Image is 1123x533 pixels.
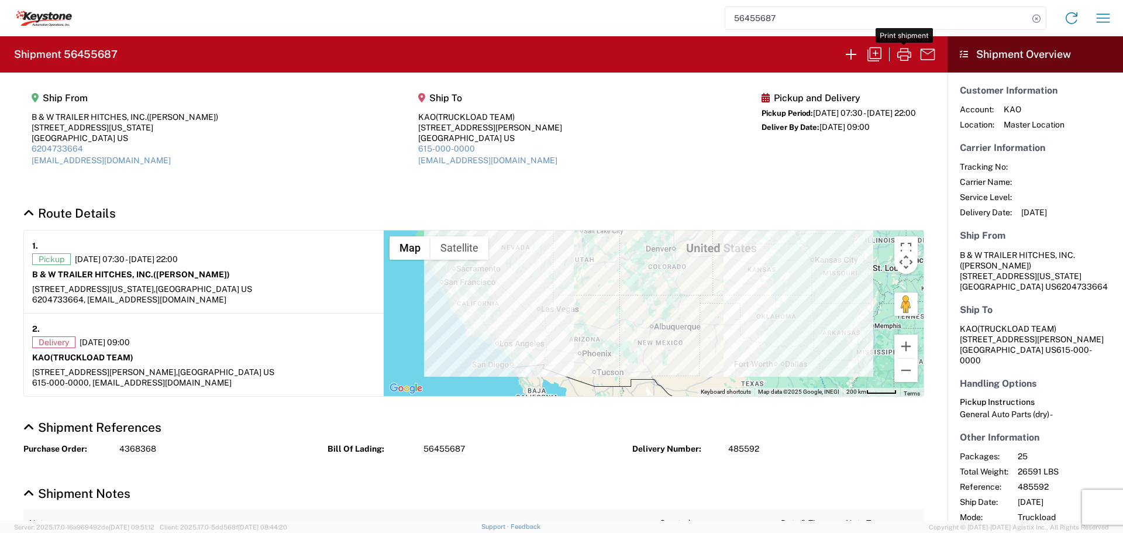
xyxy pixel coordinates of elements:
[436,112,515,122] span: (TRUCKLOAD TEAM)
[960,207,1012,218] span: Delivery Date:
[390,236,430,260] button: Show street map
[14,47,118,61] h2: Shipment 56455687
[481,523,511,530] a: Support
[418,144,475,153] a: 615-000-0000
[960,409,1111,419] div: General Auto Parts (dry) -
[960,250,1075,260] span: B & W TRAILER HITCHES, INC.
[1018,482,1118,492] span: 485592
[387,381,425,396] img: Google
[1056,282,1108,291] span: 6204733664
[960,324,1111,366] address: [GEOGRAPHIC_DATA] US
[843,388,900,396] button: Map Scale: 200 km per 48 pixels
[153,270,230,279] span: ([PERSON_NAME])
[418,112,562,122] div: KAO
[758,388,839,395] span: Map data ©2025 Google, INEGI
[1018,497,1118,507] span: [DATE]
[762,109,813,118] span: Pickup Period:
[32,270,230,279] strong: B & W TRAILER HITCHES, INC.
[960,378,1111,389] h5: Handling Options
[32,133,218,143] div: [GEOGRAPHIC_DATA] US
[960,466,1008,477] span: Total Weight:
[960,177,1012,187] span: Carrier Name:
[929,522,1109,532] span: Copyright © [DATE]-[DATE] Agistix Inc., All Rights Reserved
[960,104,994,115] span: Account:
[960,324,1104,344] span: KAO [STREET_ADDRESS][PERSON_NAME]
[894,293,918,316] button: Drag Pegman onto the map to open Street View
[32,112,218,122] div: B & W TRAILER HITCHES, INC.
[894,236,918,260] button: Toggle fullscreen view
[418,133,562,143] div: [GEOGRAPHIC_DATA] US
[32,336,75,348] span: Delivery
[14,524,154,531] span: Server: 2025.17.0-16a969492de
[32,239,38,253] strong: 1.
[32,156,171,165] a: [EMAIL_ADDRESS][DOMAIN_NAME]
[511,523,540,530] a: Feedback
[1004,119,1065,130] span: Master Location
[32,122,218,133] div: [STREET_ADDRESS][US_STATE]
[160,524,287,531] span: Client: 2025.17.0-5dd568f
[418,122,562,133] div: [STREET_ADDRESS][PERSON_NAME]
[632,443,720,455] strong: Delivery Number:
[894,250,918,274] button: Map camera controls
[948,36,1123,73] header: Shipment Overview
[156,284,252,294] span: [GEOGRAPHIC_DATA] US
[960,451,1008,462] span: Packages:
[960,119,994,130] span: Location:
[813,108,916,118] span: [DATE] 07:30 - [DATE] 22:00
[960,482,1008,492] span: Reference:
[960,304,1111,315] h5: Ship To
[32,367,178,377] span: [STREET_ADDRESS][PERSON_NAME],
[32,322,40,336] strong: 2.
[32,377,376,388] div: 615-000-0000, [EMAIL_ADDRESS][DOMAIN_NAME]
[960,261,1031,270] span: ([PERSON_NAME])
[75,254,178,264] span: [DATE] 07:30 - [DATE] 22:00
[960,142,1111,153] h5: Carrier Information
[423,443,465,455] span: 56455687
[894,359,918,382] button: Zoom out
[960,271,1081,281] span: [STREET_ADDRESS][US_STATE]
[960,512,1008,522] span: Mode:
[762,92,916,104] h5: Pickup and Delivery
[50,353,133,362] span: (TRUCKLOAD TEAM)
[960,497,1008,507] span: Ship Date:
[904,390,920,397] a: Terms
[32,144,83,153] a: 6204733664
[1021,207,1047,218] span: [DATE]
[328,443,415,455] strong: Bill Of Lading:
[960,397,1111,407] h6: Pickup Instructions
[23,206,116,221] a: Hide Details
[430,236,488,260] button: Show satellite imagery
[960,192,1012,202] span: Service Level:
[819,122,870,132] span: [DATE] 09:00
[728,443,759,455] span: 485592
[119,443,156,455] span: 4368368
[178,367,274,377] span: [GEOGRAPHIC_DATA] US
[418,92,562,104] h5: Ship To
[32,353,133,362] strong: KAO
[1018,512,1118,522] span: Truckload
[387,381,425,396] a: Open this area in Google Maps (opens a new window)
[725,7,1028,29] input: Shipment, tracking or reference number
[80,337,130,348] span: [DATE] 09:00
[960,230,1111,241] h5: Ship From
[23,486,130,501] a: Hide Details
[894,335,918,358] button: Zoom in
[960,345,1092,365] span: 615-000-0000
[23,420,161,435] a: Hide Details
[238,524,287,531] span: [DATE] 08:44:20
[32,253,71,265] span: Pickup
[23,443,111,455] strong: Purchase Order:
[960,161,1012,172] span: Tracking No:
[1004,104,1065,115] span: KAO
[32,92,218,104] h5: Ship From
[32,294,376,305] div: 6204733664, [EMAIL_ADDRESS][DOMAIN_NAME]
[32,284,156,294] span: [STREET_ADDRESS][US_STATE],
[977,324,1056,333] span: (TRUCKLOAD TEAM)
[418,156,557,165] a: [EMAIL_ADDRESS][DOMAIN_NAME]
[701,388,751,396] button: Keyboard shortcuts
[1018,466,1118,477] span: 26591 LBS
[960,250,1111,292] address: [GEOGRAPHIC_DATA] US
[762,123,819,132] span: Deliver By Date:
[960,85,1111,96] h5: Customer Information
[147,112,218,122] span: ([PERSON_NAME])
